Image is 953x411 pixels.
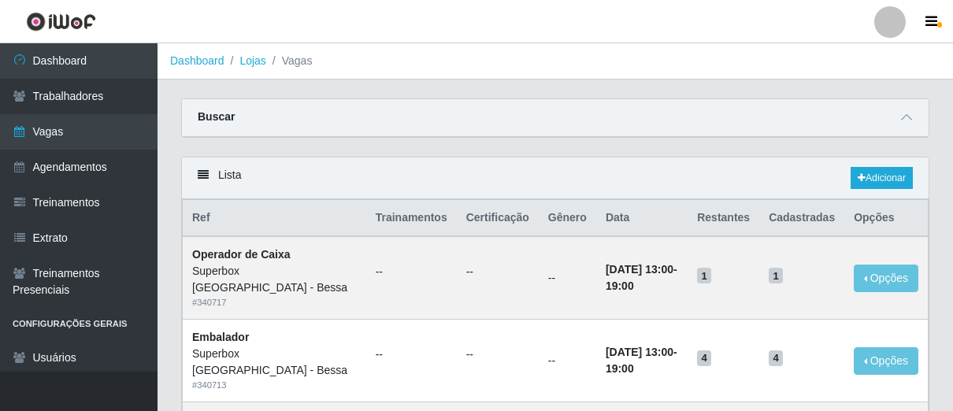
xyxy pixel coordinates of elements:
[192,263,357,296] div: Superbox [GEOGRAPHIC_DATA] - Bessa
[366,200,457,237] th: Trainamentos
[759,200,844,237] th: Cadastradas
[539,200,596,237] th: Gênero
[158,43,953,80] nav: breadcrumb
[606,346,673,358] time: [DATE] 13:00
[192,346,357,379] div: Superbox [GEOGRAPHIC_DATA] - Bessa
[606,263,677,292] strong: -
[198,110,235,123] strong: Buscar
[192,296,357,309] div: # 340717
[26,12,96,31] img: CoreUI Logo
[466,264,529,280] ul: --
[539,320,596,402] td: --
[854,347,918,375] button: Opções
[466,346,529,363] ul: --
[266,53,313,69] li: Vagas
[606,346,677,375] strong: -
[844,200,928,237] th: Opções
[182,157,929,199] div: Lista
[606,280,634,292] time: 19:00
[697,350,711,366] span: 4
[596,200,688,237] th: Data
[539,236,596,319] td: --
[697,268,711,283] span: 1
[376,264,447,280] ul: --
[376,346,447,363] ul: --
[851,167,913,189] a: Adicionar
[769,268,783,283] span: 1
[170,54,224,67] a: Dashboard
[192,248,291,261] strong: Operador de Caixa
[192,379,357,392] div: # 340713
[606,263,673,276] time: [DATE] 13:00
[688,200,759,237] th: Restantes
[192,331,249,343] strong: Embalador
[239,54,265,67] a: Lojas
[457,200,539,237] th: Certificação
[769,350,783,366] span: 4
[854,265,918,292] button: Opções
[183,200,366,237] th: Ref
[606,362,634,375] time: 19:00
